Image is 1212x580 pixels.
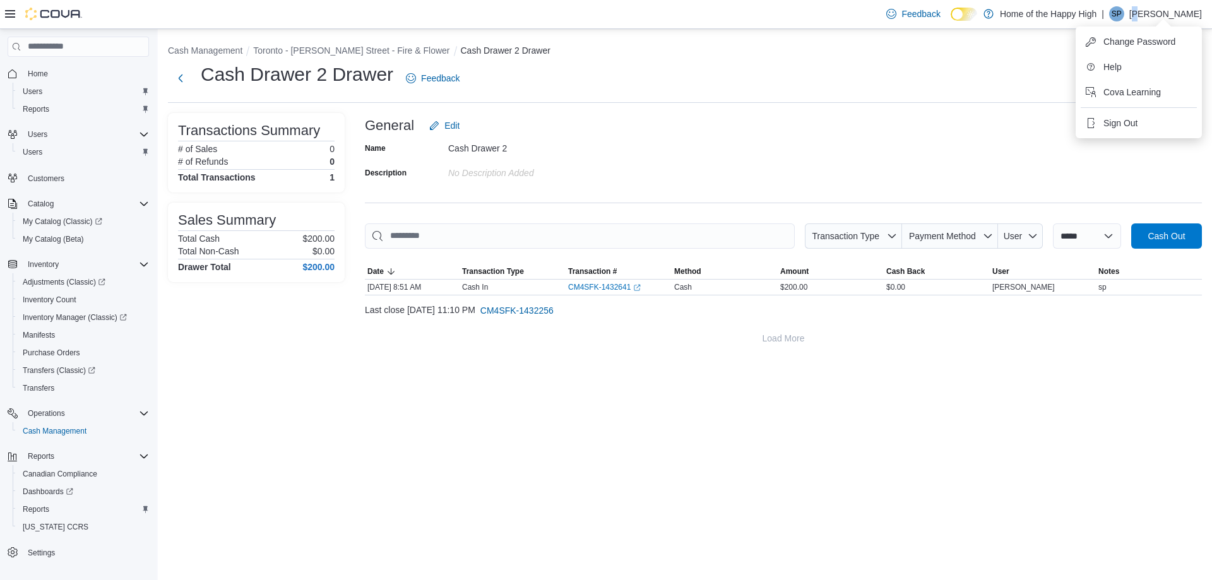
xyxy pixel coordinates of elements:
[13,422,154,440] button: Cash Management
[1103,86,1161,98] span: Cova Learning
[1081,32,1197,52] button: Change Password
[18,328,60,343] a: Manifests
[18,484,149,499] span: Dashboards
[178,123,320,138] h3: Transactions Summary
[1102,6,1104,21] p: |
[23,330,55,340] span: Manifests
[330,144,335,154] p: 0
[23,216,102,227] span: My Catalog (Classic)
[18,519,93,535] a: [US_STATE] CCRS
[448,163,617,178] div: No Description added
[23,170,149,186] span: Customers
[178,213,276,228] h3: Sales Summary
[18,363,100,378] a: Transfers (Classic)
[3,195,154,213] button: Catalog
[901,8,940,20] span: Feedback
[23,147,42,157] span: Users
[178,262,231,272] h4: Drawer Total
[168,44,1202,59] nav: An example of EuiBreadcrumbs
[23,348,80,358] span: Purchase Orders
[23,196,149,211] span: Catalog
[18,423,149,439] span: Cash Management
[365,280,460,295] div: [DATE] 8:51 AM
[13,213,154,230] a: My Catalog (Classic)
[178,157,228,167] h6: # of Refunds
[23,295,76,305] span: Inventory Count
[23,545,60,560] a: Settings
[302,262,335,272] h4: $200.00
[365,168,407,178] label: Description
[178,172,256,182] h4: Total Transactions
[28,174,64,184] span: Customers
[28,408,65,418] span: Operations
[18,84,47,99] a: Users
[23,277,105,287] span: Adjustments (Classic)
[178,144,217,154] h6: # of Sales
[1103,61,1122,73] span: Help
[462,282,488,292] p: Cash In
[18,466,102,482] a: Canadian Compliance
[330,172,335,182] h4: 1
[780,266,809,276] span: Amount
[13,309,154,326] a: Inventory Manager (Classic)
[18,232,89,247] a: My Catalog (Beta)
[18,310,149,325] span: Inventory Manager (Classic)
[672,264,778,279] button: Method
[23,469,97,479] span: Canadian Compliance
[633,284,641,292] svg: External link
[18,381,149,396] span: Transfers
[13,379,154,397] button: Transfers
[25,8,82,20] img: Cova
[365,223,795,249] input: This is a search bar. As you type, the results lower in the page will automatically filter.
[23,406,149,421] span: Operations
[28,259,59,269] span: Inventory
[367,266,384,276] span: Date
[3,543,154,562] button: Settings
[23,545,149,560] span: Settings
[1081,82,1197,102] button: Cova Learning
[1103,117,1138,129] span: Sign Out
[812,231,879,241] span: Transaction Type
[330,157,335,167] p: 0
[778,264,884,279] button: Amount
[23,86,42,97] span: Users
[28,548,55,558] span: Settings
[302,234,335,244] p: $200.00
[3,64,154,83] button: Home
[365,326,1202,351] button: Load More
[1004,231,1023,241] span: User
[1098,266,1119,276] span: Notes
[1103,35,1175,48] span: Change Password
[23,449,59,464] button: Reports
[168,66,193,91] button: Next
[1098,282,1107,292] span: sp
[23,426,86,436] span: Cash Management
[23,383,54,393] span: Transfers
[18,328,149,343] span: Manifests
[13,326,154,344] button: Manifests
[448,138,617,153] div: Cash Drawer 2
[28,129,47,139] span: Users
[461,45,550,56] button: Cash Drawer 2 Drawer
[18,345,149,360] span: Purchase Orders
[23,171,69,186] a: Customers
[1131,223,1202,249] button: Cash Out
[998,223,1043,249] button: User
[23,257,149,272] span: Inventory
[23,504,49,514] span: Reports
[475,298,559,323] button: CM4SFK-1432256
[23,312,127,323] span: Inventory Manager (Classic)
[3,256,154,273] button: Inventory
[13,273,154,291] a: Adjustments (Classic)
[23,66,149,81] span: Home
[23,406,70,421] button: Operations
[3,405,154,422] button: Operations
[18,519,149,535] span: Washington CCRS
[462,266,524,276] span: Transaction Type
[1081,113,1197,133] button: Sign Out
[28,69,48,79] span: Home
[23,234,84,244] span: My Catalog (Beta)
[421,72,460,85] span: Feedback
[566,264,672,279] button: Transaction #
[1081,57,1197,77] button: Help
